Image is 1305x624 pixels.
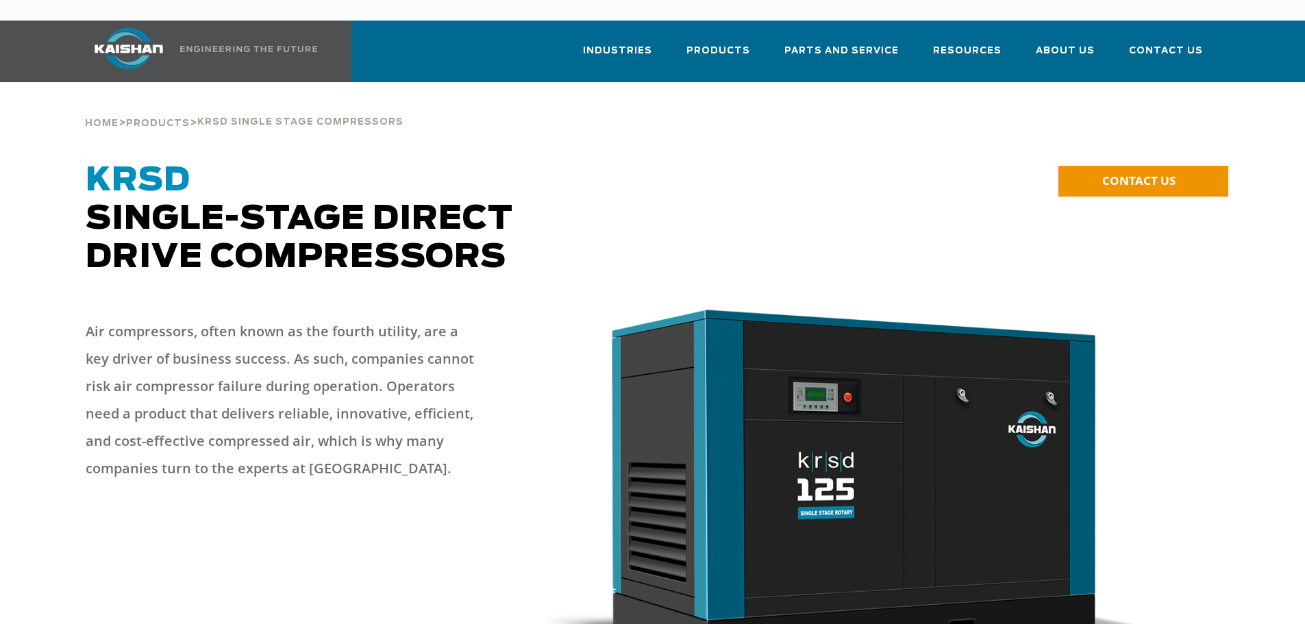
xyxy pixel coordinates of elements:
span: Products [126,119,190,128]
span: Resources [933,43,1002,59]
img: kaishan logo [77,28,180,69]
a: Home [85,116,119,129]
a: Parts and Service [784,33,899,79]
span: krsd single stage compressors [197,118,403,127]
span: Contact Us [1129,43,1203,59]
span: Home [85,119,119,128]
a: Contact Us [1129,33,1203,79]
a: Kaishan USA [77,21,320,82]
p: Air compressors, often known as the fourth utility, are a key driver of business success. As such... [86,318,483,482]
img: Engineering the future [180,46,317,52]
a: CONTACT US [1058,166,1228,197]
span: Parts and Service [784,43,899,59]
span: CONTACT US [1102,173,1176,188]
div: > > [85,82,403,134]
span: KRSD [86,164,190,197]
span: Industries [583,43,652,59]
a: About Us [1036,33,1095,79]
span: Products [686,43,750,59]
span: Single-Stage Direct Drive Compressors [86,164,513,274]
a: Resources [933,33,1002,79]
a: Products [126,116,190,129]
a: Products [686,33,750,79]
span: About Us [1036,43,1095,59]
a: Industries [583,33,652,79]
